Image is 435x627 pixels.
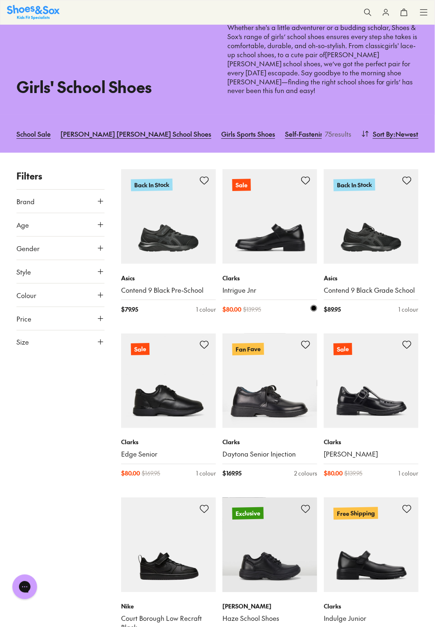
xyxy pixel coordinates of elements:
span: : Newest [394,129,419,139]
p: Asics [324,274,419,282]
p: Sale [334,343,352,356]
p: Sale [131,343,150,356]
iframe: Gorgias live chat messenger [8,572,41,602]
div: 1 colour [196,305,216,314]
p: Free Shipping [334,507,378,520]
button: Age [16,213,105,236]
p: Clarks [324,438,419,447]
p: Whether she's a little adventurer or a budding scholar, Shoes & Sox’s range of girls’ school shoe... [227,23,419,95]
a: Intrigue Jnr [222,286,317,295]
span: $ 79.95 [121,305,138,314]
div: 1 colour [399,469,419,478]
p: Clarks [222,438,317,447]
p: Back In Stock [334,179,375,191]
img: SNS_Logo_Responsive.svg [7,5,60,19]
p: Filters [16,169,105,183]
span: $ 169.95 [222,469,241,478]
a: Contend 9 Black Pre-School [121,286,216,295]
a: Free Shipping [324,498,419,592]
a: Edge Senior [121,450,216,459]
button: Size [16,331,105,354]
span: $ 169.95 [142,469,160,478]
a: Shoes & Sox [7,5,60,19]
a: Girls Sports Shoes [221,125,275,143]
a: Sale [222,169,317,264]
span: $ 80.00 [222,305,241,314]
button: Price [16,307,105,330]
p: Sale [232,179,251,192]
a: School Sale [16,125,51,143]
a: [PERSON_NAME] [PERSON_NAME] School Shoes [61,125,211,143]
button: Gender [16,237,105,260]
p: Back In Stock [131,179,173,191]
button: Sort By:Newest [361,125,419,143]
a: Back In Stock [324,169,419,264]
a: Back In Stock [121,169,216,264]
span: Age [16,220,29,230]
a: [PERSON_NAME] [PERSON_NAME] school shoes [227,50,379,68]
a: Haze School Shoes [222,614,317,623]
span: Gender [16,243,40,253]
p: Fan Fave [232,343,264,356]
a: Daytona Senior Injection [222,450,317,459]
span: Colour [16,290,36,300]
span: Price [16,314,31,324]
p: Clarks [121,438,216,447]
p: 75 results [322,129,351,139]
a: Exclusive [222,498,317,592]
div: 1 colour [196,469,216,478]
button: Brand [16,190,105,213]
p: Nike [121,602,216,611]
a: Sale [121,333,216,428]
button: Style [16,260,105,283]
p: Exclusive [232,508,264,520]
p: Clarks [222,274,317,282]
span: $ 139.95 [243,305,261,314]
a: girls' lace-up school shoes [227,41,416,59]
span: Brand [16,196,35,206]
a: [PERSON_NAME] [324,450,419,459]
div: 2 colours [294,469,317,478]
button: Colour [16,284,105,307]
a: Contend 9 Black Grade School [324,286,419,295]
span: $ 80.00 [121,469,140,478]
p: Asics [121,274,216,282]
a: Indulge Junior [324,614,419,623]
span: Style [16,267,31,277]
a: Self-Fastening [285,125,328,143]
a: Sale [324,333,419,428]
div: 1 colour [399,305,419,314]
span: Size [16,337,29,347]
p: [PERSON_NAME] [222,602,317,611]
span: Sort By [373,129,394,139]
a: Fan Fave [222,333,317,428]
h1: Girls' School Shoes [16,75,208,98]
p: Clarks [324,602,419,611]
span: $ 80.00 [324,469,343,478]
span: $ 139.95 [344,469,362,478]
span: $ 89.95 [324,305,341,314]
